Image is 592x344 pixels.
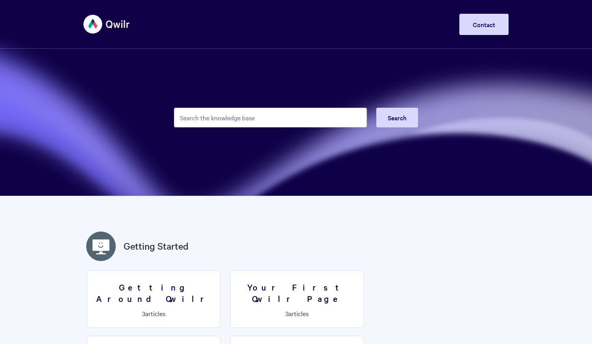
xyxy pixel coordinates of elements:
[230,270,364,328] a: Your First Qwilr Page 3articles
[459,14,509,35] a: Contact
[87,270,220,328] a: Getting Around Qwilr 3articles
[83,9,130,39] img: Qwilr Help Center
[142,309,145,318] span: 3
[235,281,359,304] h3: Your First Qwilr Page
[174,108,367,127] input: Search the knowledge base
[285,309,289,318] span: 3
[92,281,215,304] h3: Getting Around Qwilr
[235,310,359,317] p: articles
[388,113,407,122] span: Search
[124,239,189,253] a: Getting Started
[92,310,215,317] p: articles
[376,108,418,127] button: Search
